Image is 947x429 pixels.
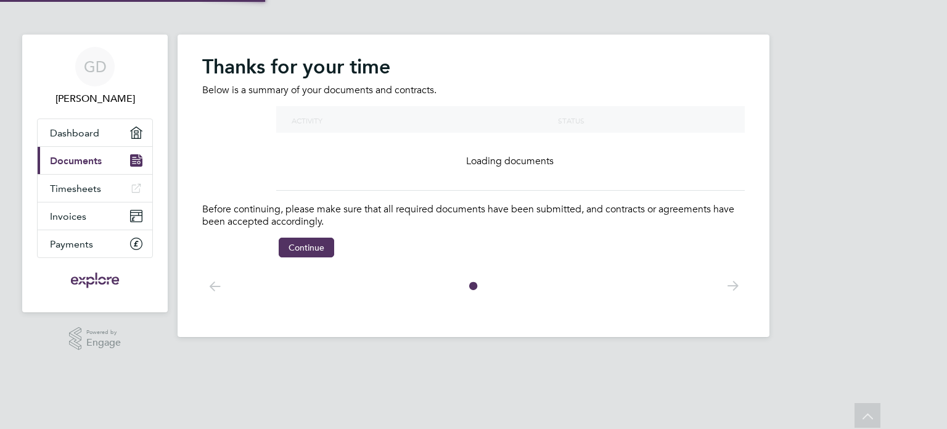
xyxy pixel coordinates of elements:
[202,54,745,79] h2: Thanks for your time
[50,127,99,139] span: Dashboard
[50,210,86,222] span: Invoices
[38,175,152,202] a: Timesheets
[38,230,152,257] a: Payments
[50,155,102,167] span: Documents
[22,35,168,312] nav: Main navigation
[38,202,152,230] a: Invoices
[202,84,745,97] p: Below is a summary of your documents and contracts.
[38,119,152,146] a: Dashboard
[86,338,121,348] span: Engage
[202,203,745,229] p: Before continuing, please make sure that all required documents have been submitted, and contract...
[279,238,334,257] button: Continue
[37,47,153,106] a: GD[PERSON_NAME]
[38,147,152,174] a: Documents
[84,59,107,75] span: GD
[69,327,121,351] a: Powered byEngage
[70,270,121,290] img: exploregroup-logo-retina.png
[50,238,93,250] span: Payments
[37,270,153,290] a: Go to home page
[86,327,121,338] span: Powered by
[37,91,153,106] span: Georgios Dalianis
[50,183,101,194] span: Timesheets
